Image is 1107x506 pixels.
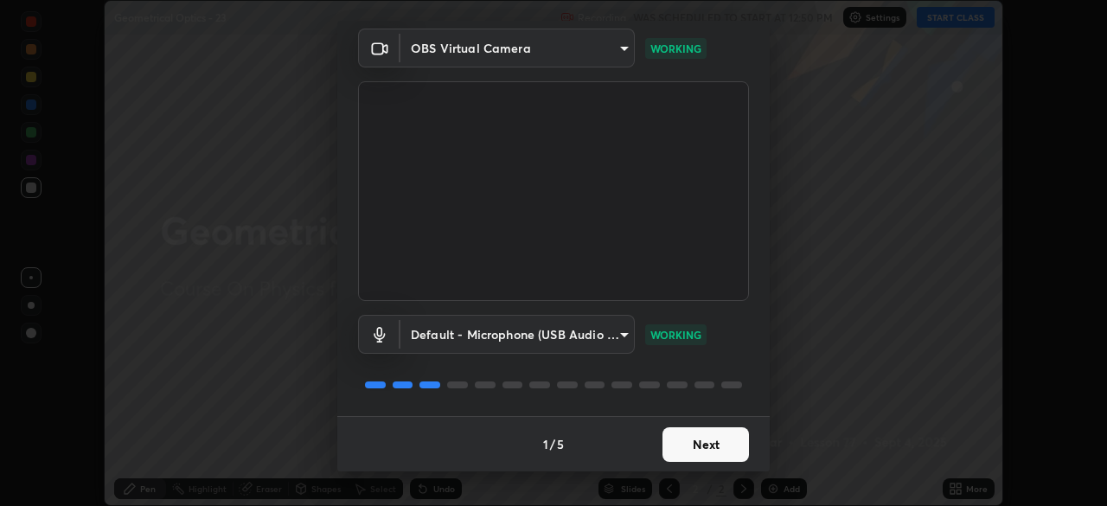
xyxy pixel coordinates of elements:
div: OBS Virtual Camera [400,29,635,67]
p: WORKING [650,327,701,343]
h4: 1 [543,435,548,453]
div: OBS Virtual Camera [400,315,635,354]
button: Next [662,427,749,462]
h4: / [550,435,555,453]
p: WORKING [650,41,701,56]
h4: 5 [557,435,564,453]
